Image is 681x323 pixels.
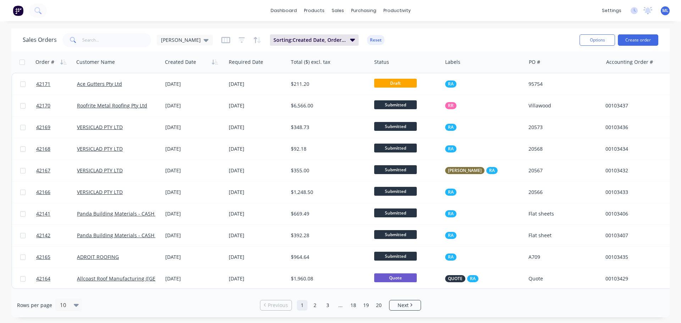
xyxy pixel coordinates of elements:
[374,100,417,109] span: Submitted
[605,145,676,152] div: 00103434
[445,80,456,88] button: RA
[36,73,77,95] a: 42171
[445,189,456,196] button: RA
[374,59,389,66] div: Status
[348,300,359,311] a: Page 18
[367,35,384,45] button: Reset
[77,102,147,109] a: Roofrite Metal Roofing Pty Ltd
[291,102,365,109] div: $6,566.00
[291,210,365,217] div: $669.49
[489,167,495,174] span: RA
[165,124,223,131] div: [DATE]
[229,80,285,88] div: [DATE]
[36,160,77,181] a: 42167
[373,300,384,311] a: Page 20
[605,167,676,174] div: 00103432
[445,59,460,66] div: Labels
[448,189,454,196] span: RA
[77,210,167,217] a: Panda Building Materials - CASH SALE
[606,59,653,66] div: Accounting Order #
[291,124,365,131] div: $348.73
[374,122,417,131] span: Submitted
[448,80,454,88] span: RA
[445,232,456,239] button: RA
[165,145,223,152] div: [DATE]
[374,208,417,217] span: Submitted
[380,5,414,16] div: productivity
[605,124,676,131] div: 00103436
[448,232,454,239] span: RA
[605,210,676,217] div: 00103406
[580,34,615,46] button: Options
[77,145,123,152] a: VERSICLAD PTY LTD
[310,300,320,311] a: Page 2
[448,210,454,217] span: RA
[229,59,263,66] div: Required Date
[165,102,223,109] div: [DATE]
[445,167,498,174] button: [PERSON_NAME]RA
[229,254,285,261] div: [DATE]
[529,59,540,66] div: PO #
[36,102,50,109] span: 42170
[260,302,292,309] a: Previous page
[82,33,151,47] input: Search...
[270,34,359,46] button: Sorting:Created Date, Order #
[36,95,77,116] a: 42170
[528,145,596,152] div: 20568
[35,59,54,66] div: Order #
[36,138,77,160] a: 42168
[448,254,454,261] span: RA
[36,80,50,88] span: 42171
[291,275,365,282] div: $1,960.08
[618,34,658,46] button: Create order
[229,102,285,109] div: [DATE]
[23,37,57,43] h1: Sales Orders
[528,167,596,174] div: 20567
[229,275,285,282] div: [DATE]
[445,102,456,109] button: RR
[77,167,123,174] a: VERSICLAD PTY LTD
[165,167,223,174] div: [DATE]
[36,117,77,138] a: 42169
[445,145,456,152] button: RA
[374,144,417,152] span: Submitted
[267,5,300,16] a: dashboard
[528,189,596,196] div: 20566
[291,145,365,152] div: $92.18
[76,59,115,66] div: Customer Name
[273,37,346,44] span: Sorting: Created Date, Order #
[470,275,476,282] span: RA
[374,273,417,282] span: Quote
[291,232,365,239] div: $392.28
[36,203,77,224] a: 42141
[165,275,223,282] div: [DATE]
[448,124,454,131] span: RA
[528,102,596,109] div: Villawood
[528,232,596,239] div: Flat sheet
[322,300,333,311] a: Page 3
[374,79,417,88] span: Draft
[165,232,223,239] div: [DATE]
[165,80,223,88] div: [DATE]
[291,167,365,174] div: $355.00
[36,268,77,289] a: 42164
[36,167,50,174] span: 42167
[605,102,676,109] div: 00103437
[36,189,50,196] span: 42166
[77,232,167,239] a: Panda Building Materials - CASH SALE
[445,124,456,131] button: RA
[662,7,669,14] span: ML
[448,102,454,109] span: RR
[374,252,417,261] span: Submitted
[328,5,348,16] div: sales
[77,254,119,260] a: ADROIT ROOFING
[36,124,50,131] span: 42169
[445,275,478,282] button: QUOTERA
[165,189,223,196] div: [DATE]
[528,124,596,131] div: 20573
[165,254,223,261] div: [DATE]
[36,145,50,152] span: 42168
[291,80,365,88] div: $211.20
[445,210,456,217] button: RA
[605,189,676,196] div: 00103433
